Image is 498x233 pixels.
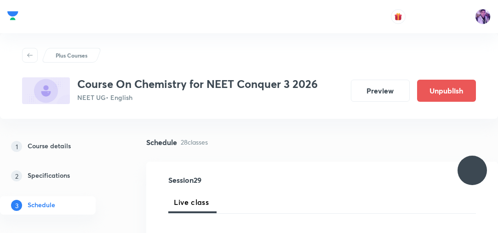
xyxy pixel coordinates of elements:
[394,12,402,21] img: avatar
[168,176,328,184] h4: Session 29
[77,77,318,91] h3: Course On Chemistry for NEET Conquer 3 2026
[417,80,476,102] button: Unpublish
[391,9,406,24] button: avatar
[351,80,410,102] button: Preview
[28,170,70,181] h5: Specifications
[28,200,55,211] h5: Schedule
[28,141,71,152] h5: Course details
[11,200,22,211] p: 3
[56,51,87,59] p: Plus Courses
[11,170,22,181] p: 2
[7,9,18,23] img: Company Logo
[7,9,18,25] a: Company Logo
[11,141,22,152] p: 1
[22,77,70,104] img: 88DB344C-FF03-4A45-AA03-CADE202644AC_plus.png
[174,197,209,208] span: Live class
[146,139,177,146] h4: Schedule
[77,93,318,102] p: NEET UG • English
[475,9,491,24] img: preeti Tripathi
[467,165,478,176] img: ttu
[181,137,208,147] p: 28 classes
